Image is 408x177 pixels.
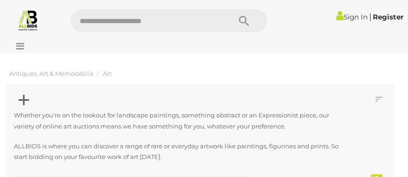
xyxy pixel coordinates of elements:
a: Antiques, Art & Memorabilia [9,70,94,77]
a: Art [103,70,112,77]
img: Allbids.com.au [17,9,39,31]
a: Sign In [336,12,368,21]
button: Search [221,9,267,32]
span: | [369,12,371,22]
a: Register [373,12,403,21]
p: ALLBIDS is where you can discover a range of rare or everyday artwork like paintings, figurines a... [14,141,349,163]
p: Whether you're on the lookout for landscape paintings, something abstract or an Expressionist pie... [14,110,349,132]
